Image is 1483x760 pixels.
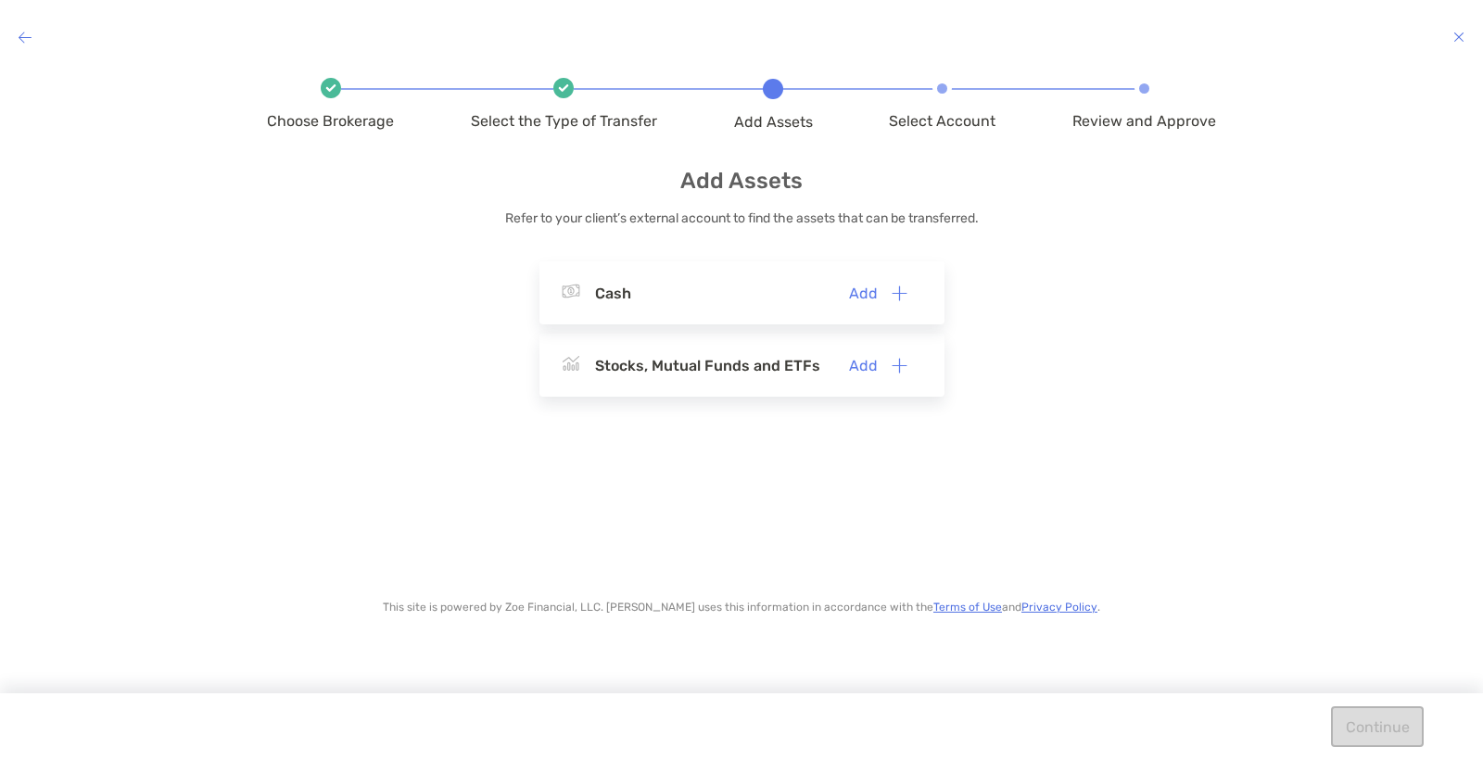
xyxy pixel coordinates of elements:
[267,417,1216,706] p: This site is powered by Zoe Financial, LLC. [PERSON_NAME] uses this information in accordance wit...
[892,358,907,374] img: button icon
[595,285,631,302] div: Cash
[553,78,574,98] img: Icon check
[267,168,1216,194] h4: Add Assets
[835,345,922,386] button: Add
[562,354,580,373] img: Icon Asset
[734,113,813,131] span: Add Assets
[1072,112,1216,130] span: Review and Approve
[835,272,922,313] button: Add
[471,112,657,130] span: Select the Type of Transfer
[933,601,1002,614] a: Terms of Use
[562,282,580,300] img: Icon Asset
[892,285,907,301] img: button icon
[889,112,995,130] span: Select Account
[1021,601,1097,614] a: Privacy Policy
[267,207,1216,230] p: Refer to your client’s external account to find the assets that can be transferred.
[267,112,394,130] span: Choose Brokerage
[321,78,341,98] img: Icon check
[595,357,820,374] div: Stocks, Mutual Funds and ETFs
